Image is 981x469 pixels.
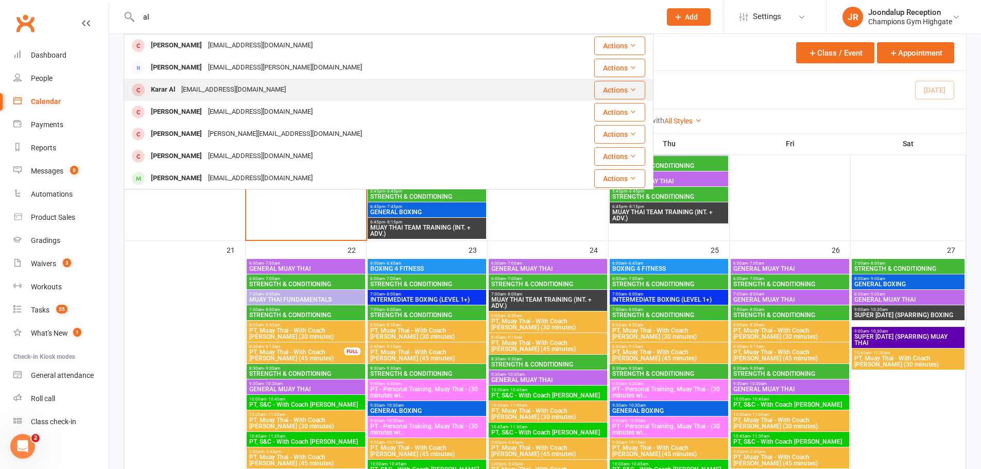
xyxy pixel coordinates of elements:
[832,241,850,258] div: 26
[13,160,109,183] a: Messages 5
[148,82,178,97] div: Karar Al
[31,329,68,337] div: What's New
[612,276,726,281] span: 6:00am
[612,173,726,178] span: 5:45pm
[594,37,645,55] button: Actions
[868,8,952,17] div: Joondalup Reception
[612,349,726,361] span: PT, Muay Thai - With Coach [PERSON_NAME] (45 minutes)
[370,366,484,371] span: 8:30am
[370,224,484,237] span: MUAY THAI TEAM TRAINING (INT. + ADV.)
[491,292,605,297] span: 7:00am
[135,10,653,24] input: Search...
[249,366,363,371] span: 8:30am
[370,220,484,224] span: 6:45pm
[491,314,605,318] span: 8:00am
[370,344,484,349] span: 8:30am
[854,351,962,355] span: 10:45am
[370,204,484,209] span: 6:45pm
[148,38,205,53] div: [PERSON_NAME]
[264,366,280,371] span: - 9:30am
[249,412,363,417] span: 10:30am
[249,297,363,303] span: MUAY THAI FUNDAMENTALS
[370,381,484,386] span: 9:00am
[370,276,484,281] span: 6:00am
[627,204,644,209] span: - 8:15pm
[370,261,484,266] span: 6:00am
[491,372,605,377] span: 9:30am
[205,149,316,164] div: [EMAIL_ADDRESS][DOMAIN_NAME]
[612,386,726,398] span: PT - Personal Training, Muay Thai - (30 minutes wi...
[753,5,781,28] span: Settings
[13,387,109,410] a: Roll call
[594,103,645,121] button: Actions
[685,13,698,21] span: Add
[249,381,363,386] span: 9:30am
[249,307,363,312] span: 7:00am
[148,60,205,75] div: [PERSON_NAME]
[491,297,605,309] span: MUAY THAI TEAM TRAINING (INT. + ADV.)
[869,276,885,281] span: - 9:00am
[249,434,363,439] span: 10:45am
[627,419,646,423] span: - 10:00am
[13,252,109,275] a: Waivers 3
[491,281,605,287] span: STRENGTH & CONDITIONING
[627,366,643,371] span: - 9:30am
[508,388,527,392] span: - 10:45am
[854,297,962,303] span: GENERAL MUAY THAI
[385,366,401,371] span: - 9:30am
[56,305,67,314] span: 55
[31,418,76,426] div: Class check-in
[348,241,366,258] div: 22
[748,323,764,327] span: - 8:30am
[264,292,280,297] span: - 8:00am
[205,38,316,53] div: [EMAIL_ADDRESS][DOMAIN_NAME]
[370,266,484,272] span: BOXING 4 FITNESS
[491,445,605,457] span: PT, Muay Thai - With Coach [PERSON_NAME] (45 minutes)
[877,42,954,63] button: Appointment
[612,178,726,184] span: GENERAL MUAY THAI
[733,439,847,445] span: PT, S&C - With Coach [PERSON_NAME]
[370,281,484,287] span: STRENGTH & CONDITIONING
[249,449,363,454] span: 2:00pm
[370,408,484,414] span: GENERAL BOXING
[73,328,81,337] span: 1
[730,133,851,154] th: Fri
[266,412,285,417] span: - 11:00am
[385,204,402,209] span: - 7:45pm
[869,292,885,297] span: - 9:00am
[385,344,401,349] span: - 9:15am
[491,340,605,352] span: PT, Muay Thai - With Coach [PERSON_NAME] (45 minutes)
[854,292,962,297] span: 8:00am
[609,133,730,154] th: Thu
[385,440,404,445] span: - 10:15am
[612,408,726,414] span: GENERAL BOXING
[249,327,363,340] span: PT, Muay Thai - With Coach [PERSON_NAME] (30 minutes)
[733,297,847,303] span: GENERAL MUAY THAI
[612,344,726,349] span: 8:30am
[249,266,363,272] span: GENERAL MUAY THAI
[612,445,726,457] span: PT, Muay Thai - With Coach [PERSON_NAME] (45 minutes)
[506,440,523,445] span: - 2:45pm
[594,125,645,144] button: Actions
[249,312,363,318] span: STRENGTH & CONDITIONING
[148,171,205,186] div: [PERSON_NAME]
[854,334,962,346] span: SUPER [DATE] (SPARRING) MUAY THAI
[205,105,316,119] div: [EMAIL_ADDRESS][DOMAIN_NAME]
[13,410,109,433] a: Class kiosk mode
[750,397,769,402] span: - 10:45am
[612,261,726,266] span: 6:00am
[13,206,109,229] a: Product Sales
[871,351,890,355] span: - 11:30am
[249,276,363,281] span: 6:00am
[667,8,711,26] button: Add
[249,261,363,266] span: 6:00am
[31,236,60,245] div: Gradings
[385,307,401,312] span: - 8:00am
[13,136,109,160] a: Reports
[612,158,726,163] span: 4:45pm
[491,266,605,272] span: GENERAL MUAY THAI
[733,402,847,408] span: PT, S&C - With Coach [PERSON_NAME]
[264,323,280,327] span: - 8:30am
[31,434,40,442] span: 2
[869,307,888,312] span: - 10:30am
